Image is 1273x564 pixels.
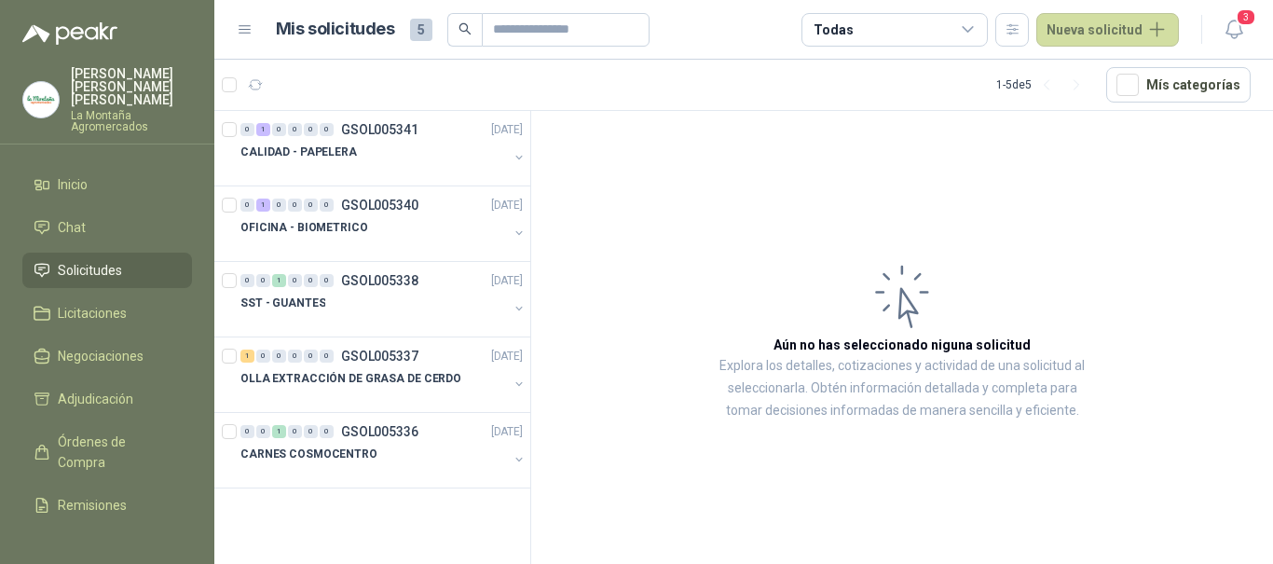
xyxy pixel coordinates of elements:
p: [DATE] [491,348,523,365]
h1: Mis solicitudes [276,16,395,43]
span: Remisiones [58,495,127,516]
a: Negociaciones [22,338,192,374]
a: 0 1 0 0 0 0 GSOL005341[DATE] CALIDAD - PAPELERA [240,118,527,178]
span: Adjudicación [58,389,133,409]
p: SST - GUANTES [240,295,325,312]
div: 0 [256,350,270,363]
p: [DATE] [491,121,523,139]
div: 0 [240,274,254,287]
div: 0 [320,199,334,212]
span: Chat [58,217,86,238]
a: Órdenes de Compra [22,424,192,480]
span: Licitaciones [58,303,127,323]
div: 0 [304,199,318,212]
div: 0 [256,274,270,287]
p: CALIDAD - PAPELERA [240,144,357,161]
p: [DATE] [491,272,523,290]
a: 0 1 0 0 0 0 GSOL005340[DATE] OFICINA - BIOMETRICO [240,194,527,254]
a: 0 0 1 0 0 0 GSOL005336[DATE] CARNES COSMOCENTRO [240,420,527,480]
div: 1 [272,425,286,438]
div: 0 [304,350,318,363]
div: 0 [304,123,318,136]
div: 0 [256,425,270,438]
span: Negociaciones [58,346,144,366]
span: 5 [410,19,432,41]
p: OFICINA - BIOMETRICO [240,219,368,237]
div: 0 [288,123,302,136]
div: 0 [272,199,286,212]
img: Company Logo [23,82,59,117]
p: [DATE] [491,197,523,214]
div: 1 [256,199,270,212]
div: 0 [288,425,302,438]
a: Adjudicación [22,381,192,417]
button: 3 [1217,13,1251,47]
div: 0 [288,274,302,287]
div: 0 [320,350,334,363]
div: 0 [240,123,254,136]
span: Solicitudes [58,260,122,281]
p: GSOL005336 [341,425,418,438]
p: GSOL005338 [341,274,418,287]
a: Solicitudes [22,253,192,288]
div: 0 [320,274,334,287]
img: Logo peakr [22,22,117,45]
button: Nueva solicitud [1036,13,1179,47]
div: 0 [288,350,302,363]
div: 0 [272,350,286,363]
p: CARNES COSMOCENTRO [240,446,377,463]
a: Licitaciones [22,296,192,331]
p: La Montaña Agromercados [71,110,192,132]
div: 0 [304,274,318,287]
div: 1 [272,274,286,287]
div: 1 [256,123,270,136]
p: GSOL005337 [341,350,418,363]
div: 1 [240,350,254,363]
button: Mís categorías [1106,67,1251,103]
div: 1 - 5 de 5 [996,70,1091,100]
p: Explora los detalles, cotizaciones y actividad de una solicitud al seleccionarla. Obtén informaci... [718,355,1087,422]
div: 0 [272,123,286,136]
span: Inicio [58,174,88,195]
p: [DATE] [491,423,523,441]
div: 0 [320,425,334,438]
p: [PERSON_NAME] [PERSON_NAME] [PERSON_NAME] [71,67,192,106]
span: 3 [1236,8,1256,26]
a: Remisiones [22,488,192,523]
a: 0 0 1 0 0 0 GSOL005338[DATE] SST - GUANTES [240,269,527,329]
span: search [459,22,472,35]
div: 0 [240,425,254,438]
span: Órdenes de Compra [58,432,174,473]
a: Inicio [22,167,192,202]
p: GSOL005340 [341,199,418,212]
a: Chat [22,210,192,245]
div: Todas [814,20,853,40]
h3: Aún no has seleccionado niguna solicitud [773,335,1031,355]
div: 0 [288,199,302,212]
p: GSOL005341 [341,123,418,136]
div: 0 [240,199,254,212]
div: 0 [320,123,334,136]
a: 1 0 0 0 0 0 GSOL005337[DATE] OLLA EXTRACCIÓN DE GRASA DE CERDO [240,345,527,405]
div: 0 [304,425,318,438]
p: OLLA EXTRACCIÓN DE GRASA DE CERDO [240,370,461,388]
